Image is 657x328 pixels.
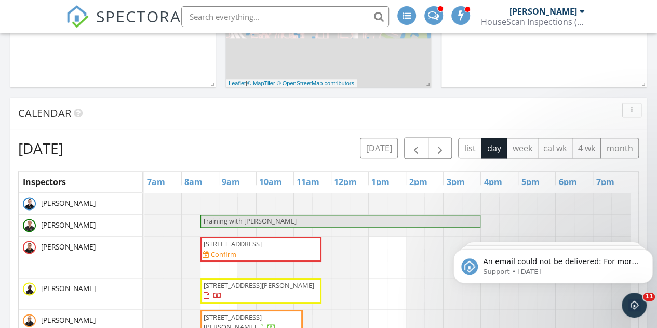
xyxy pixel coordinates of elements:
a: 6pm [556,174,579,190]
span: [STREET_ADDRESS][PERSON_NAME] [204,281,314,290]
a: 2pm [406,174,430,190]
button: day [481,138,507,158]
button: month [600,138,639,158]
img: shaun_headshot.png [23,314,36,327]
a: 5pm [518,174,542,190]
span: [PERSON_NAME] [39,198,98,208]
a: 8am [182,174,205,190]
div: Confirm [211,250,236,258]
a: © OpenStreetMap contributors [277,80,354,86]
span: [PERSON_NAME] [39,242,98,252]
img: daven_headshot.jpg [23,282,36,295]
img: josh_photo1_spectora.jpg [23,241,36,254]
img: home_scan2.jpg [23,197,36,210]
button: [DATE] [360,138,398,158]
span: Calendar [18,106,71,120]
img: devin_photo_1.jpg [23,219,36,232]
a: © MapTiler [247,80,275,86]
a: Leaflet [229,80,246,86]
div: HouseScan Inspections (HOME) [481,17,585,27]
a: 7pm [593,174,616,190]
div: | [226,79,357,88]
span: Training with [PERSON_NAME] [203,216,297,226]
a: 12pm [331,174,359,190]
span: [PERSON_NAME] [39,315,98,325]
button: Next day [428,137,452,159]
iframe: Intercom notifications message [449,227,657,300]
a: 11am [294,174,322,190]
span: [PERSON_NAME] [39,283,98,294]
input: Search everything... [181,6,389,27]
a: 10am [257,174,285,190]
button: Previous day [404,137,428,159]
a: SPECTORA [66,14,181,36]
span: [PERSON_NAME] [39,220,98,230]
a: 1pm [369,174,392,190]
a: 7am [144,174,168,190]
iframe: Intercom live chat [622,293,647,318]
a: 4pm [481,174,504,190]
button: week [506,138,538,158]
button: 4 wk [572,138,601,158]
span: 11 [643,293,655,301]
button: list [458,138,481,158]
span: SPECTORA [96,5,181,27]
span: Inspectors [23,176,66,188]
img: The Best Home Inspection Software - Spectora [66,5,89,28]
a: 9am [219,174,243,190]
a: 3pm [444,174,467,190]
span: [STREET_ADDRESS] [204,239,262,248]
h2: [DATE] [18,138,63,159]
button: cal wk [538,138,573,158]
div: [PERSON_NAME] [509,6,577,17]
